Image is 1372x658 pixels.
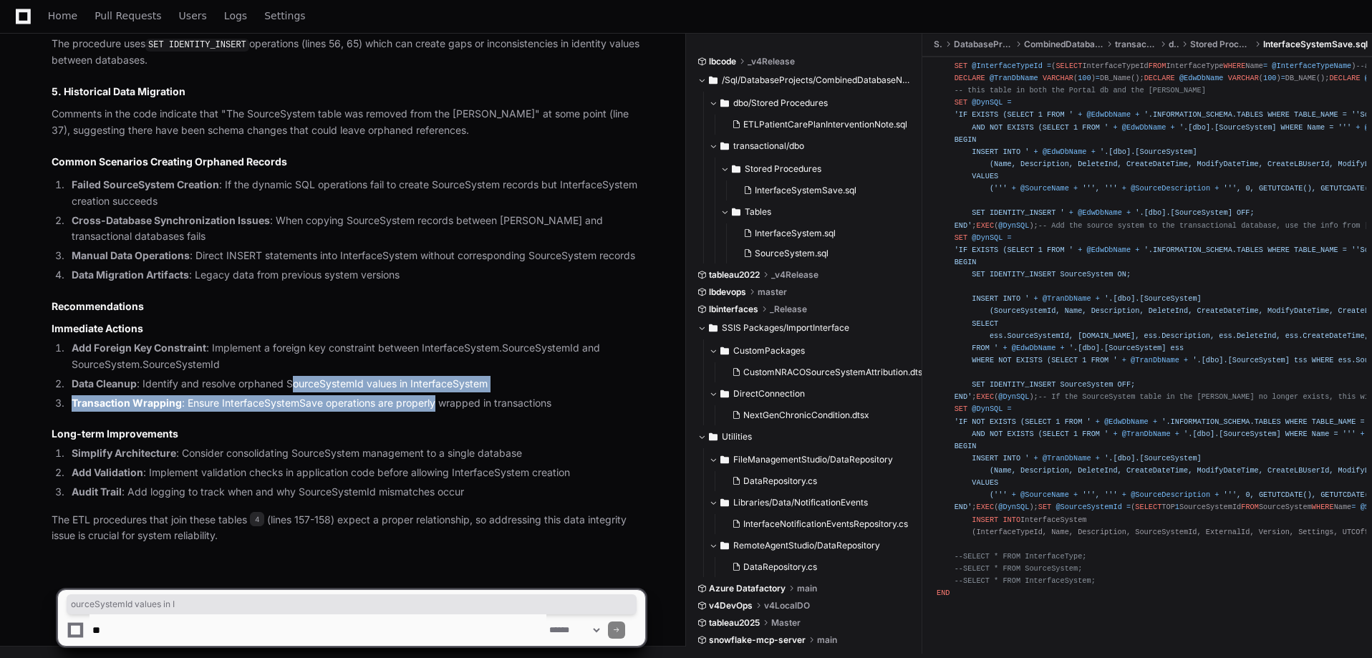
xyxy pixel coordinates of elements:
span: @SourceName [1020,490,1069,499]
span: @DynSQL [998,392,1029,401]
span: @DynSQL [998,221,1029,230]
span: SSIS Packages/ImportInterface [722,322,849,334]
span: INSERT INTO [972,516,1020,524]
strong: Audit Trail [72,485,122,498]
span: @EdwDbName [1179,74,1224,82]
span: CombinedDatabaseNew [1024,39,1103,50]
span: + [1034,294,1038,303]
span: DataRepository.cs [743,475,817,487]
span: + [1061,344,1065,352]
span: + [1153,417,1157,426]
span: @DynSQL [972,405,1003,413]
span: SELECT [1135,503,1161,511]
li: : Identify and resolve orphaned SourceSystemId values in InterfaceSystem [67,376,645,392]
li: : Direct INSERT statements into InterfaceSystem without corresponding SourceSystem records [67,248,645,264]
svg: Directory [720,342,729,359]
span: @SourceName [1020,184,1069,193]
span: Pull Requests [95,11,161,20]
span: @DynSQL [972,98,1003,107]
span: + [1126,208,1131,217]
svg: Directory [732,203,740,221]
span: SET [955,233,967,242]
span: SELECT [1055,62,1082,70]
button: Libraries/Data/NotificationEvents [709,491,917,514]
span: NextGenChronicCondition.dtsx [743,410,869,421]
svg: Directory [732,160,740,178]
span: 'IF EXISTS (SELECT 1 FROM ' [955,246,1073,254]
span: EXEC [976,221,994,230]
p: Comments in the code indicate that "The SourceSystem table was removed from the [PERSON_NAME]" at... [52,106,645,139]
span: + [1122,490,1126,499]
button: RemoteAgentStudio/DataRepository [709,534,917,557]
button: Tables [720,200,916,223]
span: '.[dbo].[SourceSystem] OFF; END' [937,208,1255,229]
span: + [1356,123,1360,132]
svg: Directory [720,137,729,155]
span: VARCHAR [1228,74,1259,82]
svg: Directory [709,319,718,337]
span: + [1091,147,1096,156]
span: FROM [1241,503,1259,511]
span: + [1078,110,1082,119]
span: FROM [1149,62,1166,70]
span: + [1073,490,1078,499]
li: : Ensure InterfaceSystemSave operations are properly wrapped in transactions [67,395,645,412]
svg: Directory [709,72,718,89]
span: WHERE [1224,62,1246,70]
strong: Transaction Wrapping [72,397,182,409]
strong: Cross-Database Synchronization Issues [72,214,270,226]
span: _Release [770,304,807,315]
svg: Directory [720,494,729,511]
button: NextGenChronicCondition.dtsx [726,405,914,425]
span: 100 [1263,74,1276,82]
span: + [1034,147,1038,156]
button: InterfaceSystemSave.sql [738,180,907,200]
span: CustomNRACOSourceSystemAttribution.dtsx [743,367,927,378]
span: DECLARE [955,74,985,82]
span: '.[dbo].[SourceSystem] WHERE Name = ''' [1179,123,1351,132]
button: ETLPatientCarePlanInterventionNote.sql [726,115,907,135]
h3: Immediate Actions [52,321,645,336]
h3: 5. Historical Data Migration [52,84,645,99]
span: 'IF EXISTS (SELECT 1 FROM ' [955,110,1073,119]
span: 4 [250,512,264,526]
span: Settings [264,11,305,20]
span: lbcode [709,56,736,67]
span: RemoteAgentStudio/DataRepository [733,540,880,551]
li: : Implement validation checks in application code before allowing InterfaceSystem creation [67,465,645,481]
span: @InterfaceTypeId [972,62,1043,70]
svg: Directory [720,385,729,402]
span: Libraries/Data/NotificationEvents [733,497,868,508]
svg: Directory [709,428,718,445]
svg: Directory [720,451,729,468]
span: Users [179,11,207,20]
span: @SourceDescription [1131,184,1210,193]
span: @EdwDbName [1087,110,1131,119]
span: WHERE [1312,503,1334,511]
span: /Sql/DatabaseProjects/CombinedDatabaseNew [722,74,912,86]
span: + [1171,123,1175,132]
span: ourceSystemId values in I [71,599,632,610]
span: @InterfaceTypeName [1272,62,1351,70]
span: ETLPatientCarePlanInterventionNote.sql [743,119,907,130]
strong: Failed SourceSystem Creation [72,178,219,190]
span: DECLARE [1329,74,1360,82]
span: InterfaceSystemSave.sql [1263,39,1368,50]
span: + [1034,454,1038,463]
button: SourceSystem.sql [738,243,907,263]
span: ''', ''' [1082,490,1117,499]
span: @SourceSystemId [1055,503,1121,511]
span: SET [1038,503,1051,511]
span: transactional/dbo [733,140,804,152]
h3: Long-term Improvements [52,427,645,441]
span: = [1008,233,1012,242]
span: = [1263,62,1267,70]
span: DataRepository.cs [743,561,817,573]
span: Utilities [722,431,752,442]
li: : When copying SourceSystem records between [PERSON_NAME] and transactional databases fails [67,213,645,246]
span: lbdevops [709,286,746,298]
span: '.[dbo].[SourceSystem] WHERE Name = ''' [1184,430,1356,438]
span: = [1008,405,1012,413]
span: SET [955,405,967,413]
span: EXEC [976,392,994,401]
